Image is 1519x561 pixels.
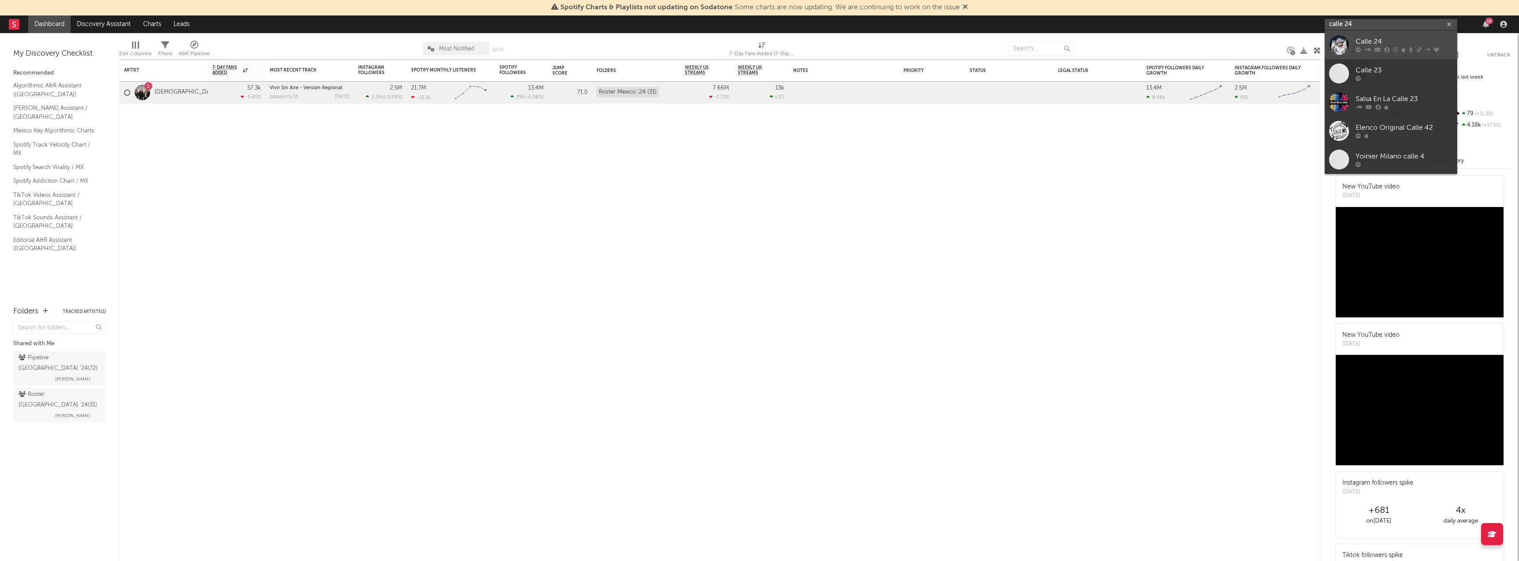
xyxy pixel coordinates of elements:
[1451,108,1510,120] div: 79
[552,87,588,98] div: 71.0
[1342,182,1400,192] div: New YouTube video
[770,94,784,100] div: +3 %
[1356,151,1453,162] div: Yoinier Milano calle 4
[247,85,261,91] div: 57.3k
[1342,551,1403,560] div: Tiktok followers spike
[560,4,733,11] span: Spotify Charts & Playlists not updating on Sodatone
[1146,65,1213,76] div: Spotify Followers Daily Growth
[119,49,151,59] div: Edit Columns
[13,351,106,386] a: Pipeline [GEOGRAPHIC_DATA] '24(72)[PERSON_NAME]
[1483,21,1489,28] button: 10
[709,94,729,100] div: -3.73 %
[371,95,384,100] span: 3.24k
[366,94,402,100] div: ( )
[13,162,97,172] a: Spotify Search Virality / MX
[158,49,172,59] div: Filters
[492,47,504,52] button: Save
[55,410,91,421] span: [PERSON_NAME]
[385,95,401,100] span: -3.89 %
[55,374,91,384] span: [PERSON_NAME]
[13,190,97,208] a: TikTok Videos Assistant / [GEOGRAPHIC_DATA]
[13,235,97,253] a: Editorial A&R Assistant ([GEOGRAPHIC_DATA])
[358,65,389,75] div: Instagram Followers
[13,126,97,136] a: Mexico Key Algorithmic Charts
[13,140,97,158] a: Spotify Track Velocity Chart / MX
[1325,88,1457,117] a: Salsa En La Calle 23
[1474,112,1493,117] span: +11.3 %
[1338,505,1420,516] div: +681
[1451,120,1510,131] div: 4.18k
[137,15,167,33] a: Charts
[1420,516,1501,527] div: daily average
[411,85,426,91] div: 21.7M
[552,65,574,76] div: Jump Score
[738,65,771,75] span: Weekly UK Streams
[1338,516,1420,527] div: on [DATE]
[1008,42,1074,55] input: Search...
[526,95,542,100] span: -6.08 %
[19,353,98,374] div: Pipeline [GEOGRAPHIC_DATA] '24 ( 72 )
[1235,65,1301,76] div: Instagram Followers Daily Growth
[1146,94,1165,100] div: 8.48k
[1481,123,1501,128] span: +17.5 %
[1325,117,1457,145] a: Elenco Original Calle 42
[1325,19,1457,30] input: Search for artists
[179,38,210,63] div: A&R Pipeline
[13,306,38,317] div: Folders
[1356,37,1453,47] div: Calle 24
[1342,331,1400,340] div: New YouTube video
[516,95,525,100] span: 39k
[775,85,784,91] div: 13k
[1342,340,1400,349] div: [DATE]
[1342,192,1400,200] div: [DATE]
[1485,18,1493,24] div: 10
[1146,85,1162,91] div: 13.4M
[451,82,491,104] svg: Chart title
[270,86,349,90] div: Vivir Sin Aire - Versión Regional
[793,68,881,73] div: Notes
[963,4,968,11] span: Dismiss
[390,85,402,91] div: 2.5M
[560,4,960,11] span: : Some charts are now updating. We are continuing to work on the issue
[1342,478,1413,488] div: Instagram followers spike
[499,65,530,75] div: Spotify Followers
[270,94,299,99] div: popularity: 55
[13,81,97,99] a: Algorithmic A&R Assistant ([GEOGRAPHIC_DATA])
[1356,65,1453,76] div: Calle 23
[1356,94,1453,105] div: Salsa En La Calle 23
[119,38,151,63] div: Edit Columns
[13,213,97,231] a: TikTok Sounds Assistant / [GEOGRAPHIC_DATA]
[19,389,98,410] div: Roster [GEOGRAPHIC_DATA] '24 ( 31 )
[1058,68,1115,73] div: Legal Status
[729,49,795,59] div: 7-Day Fans Added (7-Day Fans Added)
[439,46,474,52] span: Most Notified
[970,68,1027,73] div: Status
[167,15,196,33] a: Leads
[1235,94,1248,100] div: 931
[1235,85,1247,91] div: 2.5M
[13,49,106,59] div: My Discovery Checklist
[241,94,261,100] div: -3.45 %
[124,68,190,73] div: Artist
[411,94,431,100] div: -23.1k
[510,94,544,100] div: ( )
[212,65,241,75] span: 7-Day Fans Added
[13,68,106,79] div: Recommended
[13,321,106,334] input: Search for folders...
[270,68,336,73] div: Most Recent Track
[71,15,137,33] a: Discovery Assistant
[1487,51,1510,60] button: Untrack
[158,38,172,63] div: Filters
[528,85,544,91] div: 13.4M
[13,339,106,349] div: Shared with Me
[597,68,663,73] div: Folders
[28,15,71,33] a: Dashboard
[685,65,716,75] span: Weekly US Streams
[713,85,729,91] div: 7.66M
[179,49,210,59] div: A&R Pipeline
[1420,505,1501,516] div: 4 x
[1342,488,1413,497] div: [DATE]
[1325,30,1457,59] a: Calle 24
[597,87,659,98] div: Roster Mexico '24 (31)
[13,103,97,121] a: [PERSON_NAME] Assistant / [GEOGRAPHIC_DATA]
